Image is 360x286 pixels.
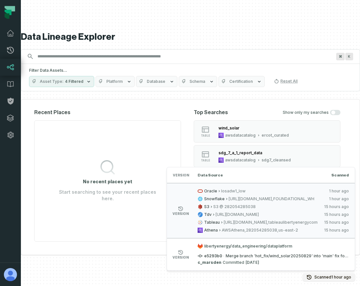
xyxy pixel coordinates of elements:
span: Tdv [204,212,212,217]
span: Scanned [331,173,349,178]
relative-time: Sep 16, 2025, 4:02 AM GMT+3 [324,220,349,225]
relative-time: Sep 16, 2025, 6:01 PM GMT+3 [329,196,349,202]
span: S3 @ 282054285038 [213,204,320,209]
span: losadw1_low [221,188,324,194]
span: Snowflake [204,196,225,202]
relative-time: Sep 16, 2025, 6:01 PM GMT+3 [329,188,349,194]
span: S3 [204,204,209,209]
p: Committed [198,260,259,265]
span: Press ⌘ + K to focus the search bar [345,53,353,60]
span: [URL][DOMAIN_NAME] [216,212,320,217]
h1: Data Lineage Explorer [21,31,360,43]
span: version [172,212,189,215]
span: · [223,253,224,259]
span: Version [173,173,188,178]
span: e5293b0 [198,253,222,259]
a: c_marsden [198,260,221,265]
p: Scanned [314,274,351,280]
relative-time: Sep 16, 2025, 4:02 AM GMT+3 [324,204,349,209]
span: Merge branch 'hot_fix/wind_solar20250829' into 'main' fix for wind solar glue jobs See merge requ... [226,253,349,259]
relative-time: Sep 16, 2025, 4:02 AM GMT+3 [324,212,349,217]
span: [URL][DOMAIN_NAME],FOUNDATIONAL_WH [229,196,324,202]
span: Data Source [198,173,223,178]
img: avatar of Aviel Bar-Yossef [4,268,17,281]
relative-time: Sep 16, 2025, 4:02 AM GMT+3 [324,228,349,233]
span: version [172,256,189,259]
span: Press ⌘ + K to focus the search bar [336,53,345,60]
span: Tableau [204,220,220,225]
relative-time: Aug 30, 2025, 1:55 AM GMT+3 [246,260,259,265]
span: Athena [204,228,218,233]
button: Scanned[DATE] 6:01:51 PM [303,273,355,281]
span: AWSAthena,282054285038,us-east-2 [222,228,320,233]
relative-time: Sep 16, 2025, 6:01 PM GMT+3 [331,275,351,279]
span: libertyenergy/data_engineering/dataplatform [198,244,349,249]
span: Oracle [204,188,217,194]
span: [URL][DOMAIN_NAME],tableaulibertyenergycom [224,220,320,225]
